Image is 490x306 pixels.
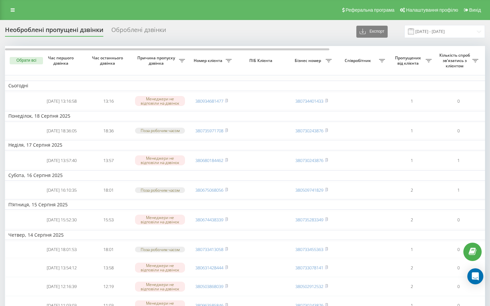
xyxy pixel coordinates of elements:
[195,217,223,223] a: 380674438339
[44,55,80,66] span: Час першого дзвінка
[406,7,458,13] span: Налаштування профілю
[195,265,223,271] a: 380631428444
[38,278,85,295] td: [DATE] 12:16:39
[85,259,132,277] td: 13:58
[388,123,435,139] td: 1
[90,55,126,66] span: Час останнього дзвінка
[338,58,379,63] span: Співробітник
[38,92,85,110] td: [DATE] 13:16:58
[85,182,132,198] td: 18:01
[135,215,185,225] div: Менеджери не відповіли на дзвінок
[388,241,435,258] td: 1
[135,128,185,133] div: Поза робочим часом
[435,92,482,110] td: 0
[192,58,226,63] span: Номер клієнта
[435,259,482,277] td: 0
[85,278,132,295] td: 12:19
[388,211,435,229] td: 2
[346,7,395,13] span: Реферальна програма
[135,55,179,66] span: Причина пропуску дзвінка
[388,152,435,169] td: 1
[292,58,326,63] span: Бізнес номер
[356,26,388,38] button: Експорт
[85,152,132,169] td: 13:57
[135,187,185,193] div: Поза робочим часом
[435,182,482,198] td: 1
[295,157,323,163] a: 380730243876
[435,211,482,229] td: 0
[135,96,185,106] div: Менеджери не відповіли на дзвінок
[85,211,132,229] td: 15:53
[435,123,482,139] td: 0
[388,182,435,198] td: 2
[295,128,323,134] a: 380730243876
[195,187,223,193] a: 380675068056
[469,7,481,13] span: Вихід
[38,152,85,169] td: [DATE] 13:57:40
[295,283,323,289] a: 380502912532
[467,268,483,284] div: Open Intercom Messenger
[295,98,323,104] a: 380734401433
[135,247,185,252] div: Поза робочим часом
[295,217,323,223] a: 380735283349
[438,53,472,68] span: Кількість спроб зв'язатись з клієнтом
[195,128,223,134] a: 380735971708
[135,155,185,165] div: Менеджери не відповіли на дзвінок
[435,152,482,169] td: 1
[10,57,43,64] button: Обрати всі
[388,92,435,110] td: 1
[38,241,85,258] td: [DATE] 18:01:53
[295,187,323,193] a: 380509741829
[388,259,435,277] td: 2
[85,123,132,139] td: 18:36
[435,241,482,258] td: 0
[435,278,482,295] td: 0
[392,55,426,66] span: Пропущених від клієнта
[195,98,223,104] a: 380934681477
[111,26,166,37] div: Оброблені дзвінки
[85,92,132,110] td: 13:16
[135,263,185,273] div: Менеджери не відповіли на дзвінок
[195,157,223,163] a: 380680184462
[295,265,323,271] a: 380733078141
[388,278,435,295] td: 2
[195,283,223,289] a: 380503868039
[38,123,85,139] td: [DATE] 18:36:05
[295,246,323,252] a: 380733455363
[85,241,132,258] td: 18:01
[241,58,283,63] span: ПІБ Клієнта
[38,259,85,277] td: [DATE] 13:54:12
[135,282,185,292] div: Менеджери не відповіли на дзвінок
[5,26,103,37] div: Необроблені пропущені дзвінки
[38,182,85,198] td: [DATE] 16:10:35
[195,246,223,252] a: 380733413058
[38,211,85,229] td: [DATE] 15:52:30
